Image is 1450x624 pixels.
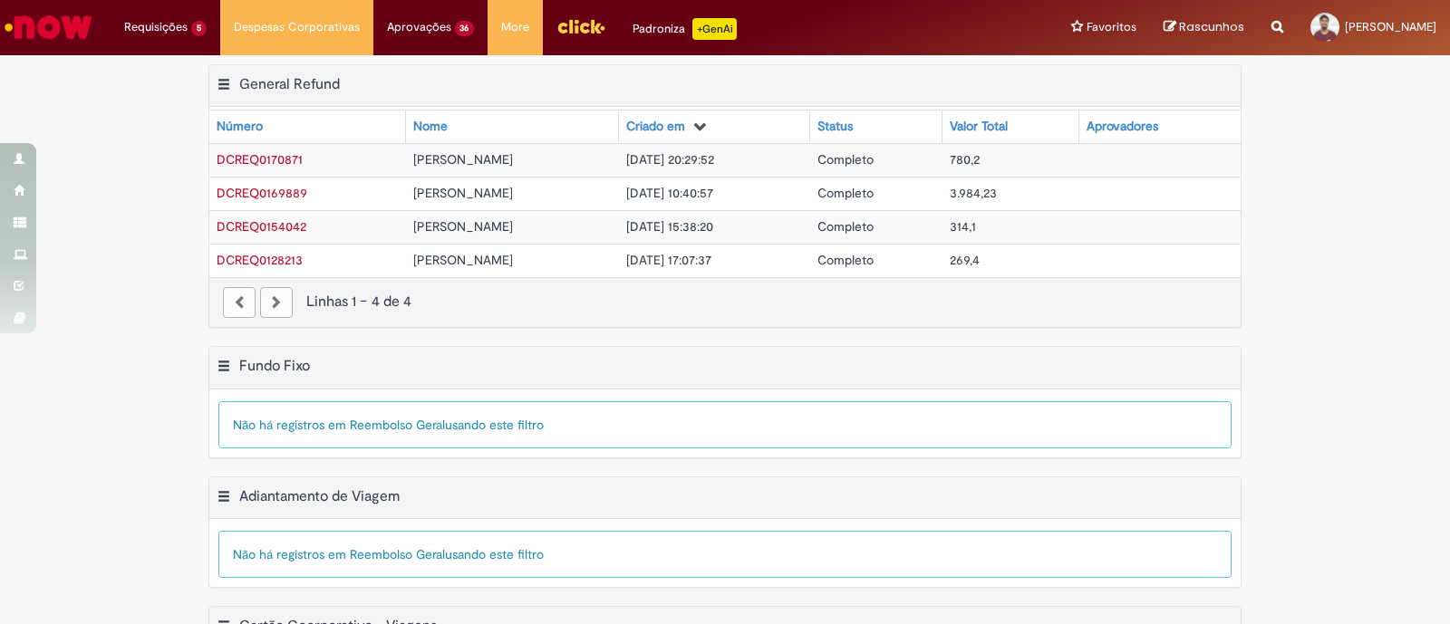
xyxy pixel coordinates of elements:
[217,118,263,136] div: Número
[217,151,303,168] span: DCREQ0170871
[413,252,513,268] span: [PERSON_NAME]
[413,218,513,235] span: [PERSON_NAME]
[950,185,997,201] span: 3.984,23
[218,531,1232,578] div: Não há registros em Reembolso Geral
[217,75,231,99] button: General Refund Menu de contexto
[817,118,853,136] div: Status
[445,417,544,433] span: usando este filtro
[387,18,451,36] span: Aprovações
[817,218,874,235] span: Completo
[950,252,980,268] span: 269,4
[217,252,303,268] a: Abrir Registro: DCREQ0128213
[455,21,475,36] span: 36
[218,401,1232,448] div: Não há registros em Reembolso Geral
[1179,18,1244,35] span: Rascunhos
[124,18,188,36] span: Requisições
[626,118,685,136] div: Criado em
[950,118,1008,136] div: Valor Total
[692,18,737,40] p: +GenAi
[2,9,95,45] img: ServiceNow
[1087,18,1136,36] span: Favoritos
[217,218,306,235] span: DCREQ0154042
[217,218,306,235] a: Abrir Registro: DCREQ0154042
[239,357,310,375] h2: Fundo Fixo
[239,487,400,505] h2: Adiantamento de Viagem
[223,292,1227,312] div: Linhas 1 − 4 de 4
[217,252,303,268] span: DCREQ0128213
[217,487,231,511] button: Adiantamento de Viagem Menu de contexto
[413,185,513,201] span: [PERSON_NAME]
[1164,19,1244,36] a: Rascunhos
[626,151,714,168] span: [DATE] 20:29:52
[817,252,874,268] span: Completo
[950,218,976,235] span: 314,1
[234,18,360,36] span: Despesas Corporativas
[445,546,544,562] span: usando este filtro
[817,185,874,201] span: Completo
[626,185,713,201] span: [DATE] 10:40:57
[413,118,448,136] div: Nome
[239,75,340,93] h2: General Refund
[413,151,513,168] span: [PERSON_NAME]
[950,151,980,168] span: 780,2
[217,185,307,201] span: DCREQ0169889
[501,18,529,36] span: More
[556,13,605,40] img: click_logo_yellow_360x200.png
[1345,19,1436,34] span: [PERSON_NAME]
[217,185,307,201] a: Abrir Registro: DCREQ0169889
[626,252,711,268] span: [DATE] 17:07:37
[217,151,303,168] a: Abrir Registro: DCREQ0170871
[817,151,874,168] span: Completo
[633,18,737,40] div: Padroniza
[209,277,1241,327] nav: paginação
[217,357,231,380] button: Fundo Fixo Menu de contexto
[1087,118,1158,136] div: Aprovadores
[626,218,713,235] span: [DATE] 15:38:20
[191,21,207,36] span: 5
